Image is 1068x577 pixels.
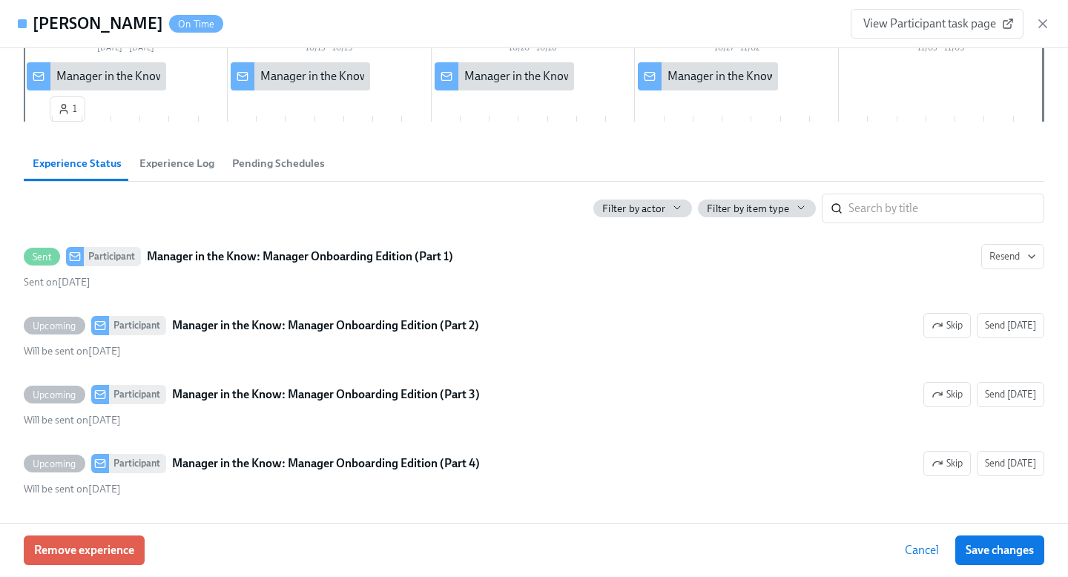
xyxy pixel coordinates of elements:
button: Filter by item type [698,200,816,217]
span: Cancel [905,543,939,558]
div: Participant [109,316,166,335]
span: Monday, October 20th 2025, 3:00 pm [24,414,121,426]
span: Monday, October 6th 2025, 11:41 pm [24,276,90,288]
span: Upcoming [24,389,85,400]
h4: [PERSON_NAME] [33,13,163,35]
div: 10/13 – 10/19 [228,40,432,59]
div: Participant [109,385,166,404]
div: [DATE] – [DATE] [24,40,228,59]
span: Save changes [966,543,1034,558]
strong: Manager in the Know: Manager Onboarding Edition (Part 4) [172,455,480,472]
div: 10/27 – 11/02 [635,40,839,59]
span: Send [DATE] [985,387,1036,402]
button: UpcomingParticipantManager in the Know: Manager Onboarding Edition (Part 4)Send [DATE]Will be sen... [923,451,971,476]
button: UpcomingParticipantManager in the Know: Manager Onboarding Edition (Part 2)SkipWill be sent on[DATE] [977,313,1044,338]
span: On Time [169,19,223,30]
span: Remove experience [34,543,134,558]
div: 10/20 – 10/26 [432,40,636,59]
div: Manager in the Know: Manager Onboarding Edition (Part 2) [260,68,562,85]
span: 1 [58,102,77,116]
button: UpcomingParticipantManager in the Know: Manager Onboarding Edition (Part 3)SkipWill be sent on[DATE] [977,382,1044,407]
button: Remove experience [24,535,145,565]
button: UpcomingParticipantManager in the Know: Manager Onboarding Edition (Part 4)SkipWill be sent on[DATE] [977,451,1044,476]
strong: Manager in the Know: Manager Onboarding Edition (Part 2) [172,317,479,334]
strong: Manager in the Know: Manager Onboarding Edition (Part 3) [172,386,480,403]
span: Filter by actor [602,202,665,216]
span: Experience Log [139,155,214,172]
span: Upcoming [24,320,85,332]
span: Skip [932,456,963,471]
span: Upcoming [24,458,85,469]
span: View Participant task page [863,16,1011,31]
span: Skip [932,387,963,402]
button: 1 [50,96,85,122]
button: Cancel [894,535,949,565]
span: Send [DATE] [985,318,1036,333]
div: Participant [109,454,166,473]
button: Save changes [955,535,1044,565]
button: UpcomingParticipantManager in the Know: Manager Onboarding Edition (Part 2)Send [DATE]Will be sen... [923,313,971,338]
span: Monday, October 27th 2025, 2:00 pm [24,483,121,495]
span: Experience Status [33,155,122,172]
span: Skip [932,318,963,333]
span: Sent [24,251,60,263]
span: Resend [989,249,1036,264]
div: Manager in the Know: Manager Onboarding Edition (Part 3) [464,68,766,85]
div: Participant [84,247,141,266]
button: Filter by actor [593,200,692,217]
button: UpcomingParticipantManager in the Know: Manager Onboarding Edition (Part 3)Send [DATE]Will be sen... [923,382,971,407]
span: Monday, October 13th 2025, 3:00 pm [24,345,121,357]
span: Send [DATE] [985,456,1036,471]
span: Filter by item type [707,202,789,216]
span: Pending Schedules [232,155,325,172]
button: SentParticipantManager in the Know: Manager Onboarding Edition (Part 1)Sent on[DATE] [981,244,1044,269]
strong: Manager in the Know: Manager Onboarding Edition (Part 1) [147,248,453,266]
div: Manager in the Know: Manager Onboarding Edition (Part 4) [667,68,970,85]
input: Search by title [848,194,1044,223]
div: 11/03 – 11/09 [839,40,1043,59]
a: View Participant task page [851,9,1023,39]
div: Manager in the Know: Manager Onboarding Edition (Part 1) [56,68,357,85]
